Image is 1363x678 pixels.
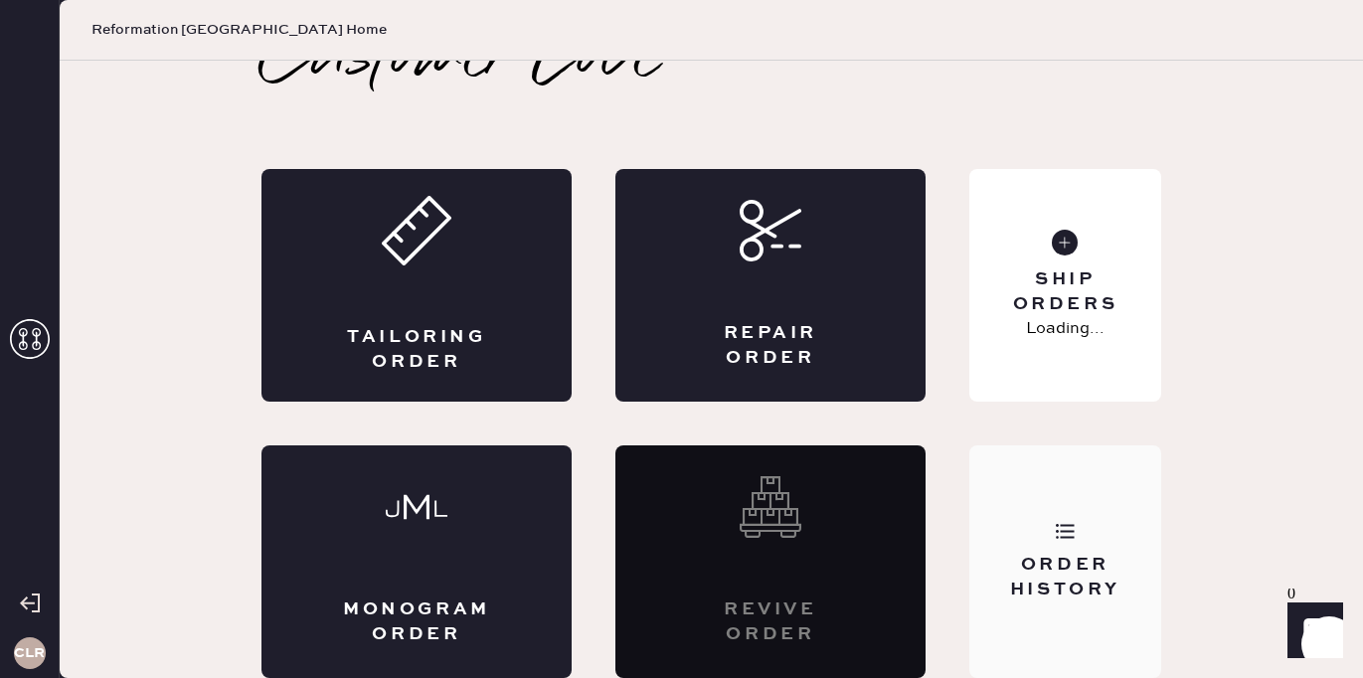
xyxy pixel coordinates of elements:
[261,18,660,97] h2: Customer Love
[615,445,926,678] div: Interested? Contact us at care@hemster.co
[695,321,846,371] div: Repair Order
[1026,317,1105,341] p: Loading...
[985,553,1145,602] div: Order History
[91,20,387,40] span: Reformation [GEOGRAPHIC_DATA] Home
[985,267,1145,317] div: Ship Orders
[1269,589,1354,674] iframe: Front Chat
[341,325,492,375] div: Tailoring Order
[341,597,492,647] div: Monogram Order
[695,597,846,647] div: Revive order
[14,646,45,660] h3: CLR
